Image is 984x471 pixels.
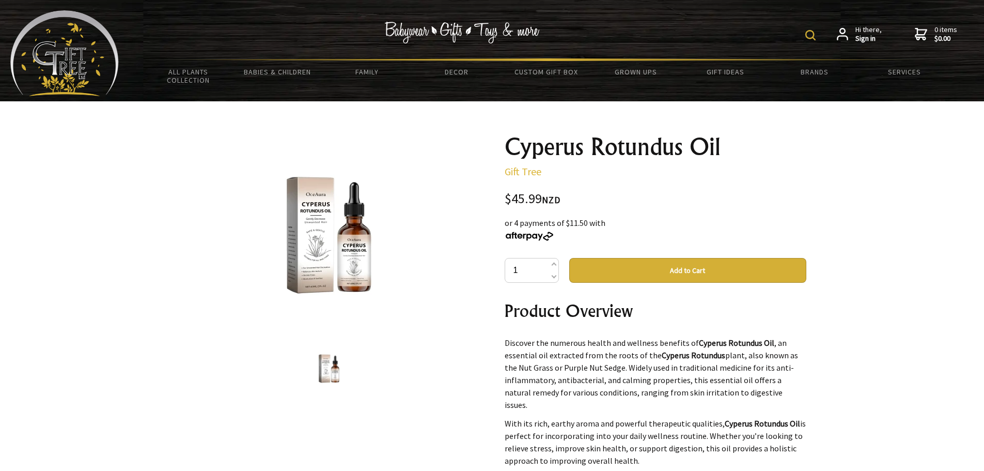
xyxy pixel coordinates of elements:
a: Gift Ideas [680,61,770,83]
a: Gift Tree [505,165,541,178]
span: NZD [542,194,560,206]
a: Grown Ups [591,61,680,83]
p: Discover the numerous health and wellness benefits of , an essential oil extracted from the roots... [505,337,806,411]
strong: $0.00 [934,34,957,43]
a: Babies & Children [233,61,322,83]
h1: Cyperus Rotundus Oil [505,134,806,159]
img: product search [805,30,816,40]
a: Services [860,61,949,83]
div: $45.99 [505,192,806,206]
a: 0 items$0.00 [915,25,957,43]
strong: Cyperus Rotundus Oil [699,338,774,348]
a: Brands [770,61,860,83]
strong: Sign in [855,34,882,43]
a: Family [322,61,412,83]
a: Decor [412,61,501,83]
a: Hi there,Sign in [837,25,882,43]
img: Cyperus Rotundus Oil [248,155,410,316]
img: Babywear - Gifts - Toys & more [385,22,540,43]
span: 0 items [934,25,957,43]
img: Cyperus Rotundus Oil [309,349,349,388]
img: Babyware - Gifts - Toys and more... [10,10,119,96]
a: All Plants Collection [144,61,233,91]
strong: Cyperus Rotundus Oil [725,418,800,429]
p: With its rich, earthy aroma and powerful therapeutic qualities, is perfect for incorporating into... [505,417,806,467]
a: Custom Gift Box [502,61,591,83]
span: Hi there, [855,25,882,43]
div: or 4 payments of $11.50 with [505,217,806,241]
button: Add to Cart [569,258,806,283]
h2: Product Overview [505,298,806,323]
strong: Cyperus Rotundus [662,350,725,360]
img: Afterpay [505,232,554,241]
